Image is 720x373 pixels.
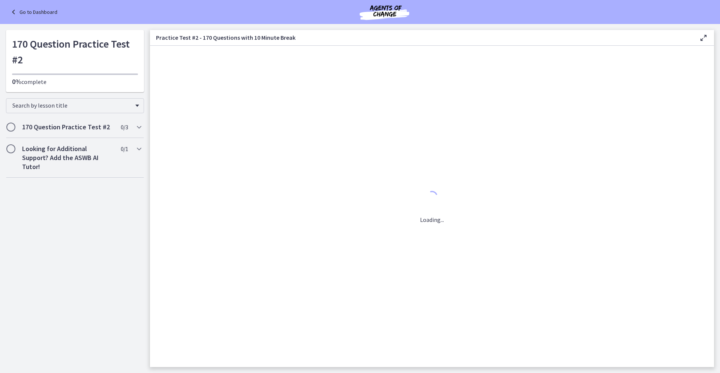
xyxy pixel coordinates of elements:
span: Search by lesson title [12,102,132,109]
h2: Looking for Additional Support? Add the ASWB AI Tutor! [22,144,114,171]
div: 1 [420,189,444,206]
h2: 170 Question Practice Test #2 [22,123,114,132]
h1: 170 Question Practice Test #2 [12,36,138,67]
span: 0% [12,77,21,86]
img: Agents of Change [339,3,429,21]
p: complete [12,77,138,86]
p: Loading... [420,215,444,224]
div: Search by lesson title [6,98,144,113]
a: Go to Dashboard [9,7,57,16]
span: 0 / 3 [121,123,128,132]
h3: Practice Test #2 - 170 Questions with 10 Minute Break [156,33,687,42]
span: 0 / 1 [121,144,128,153]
